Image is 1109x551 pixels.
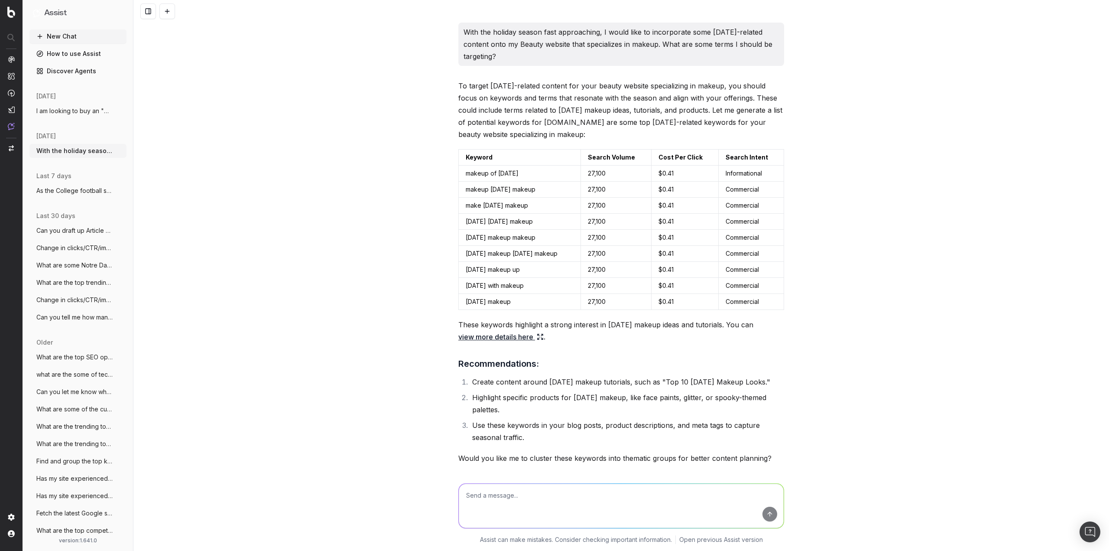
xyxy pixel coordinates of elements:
[9,145,14,151] img: Switch project
[1080,522,1100,542] div: Open Intercom Messenger
[29,402,126,416] button: What are some of the current seasonal tr
[652,150,719,166] td: Cost Per Click
[719,198,784,214] td: Commercial
[29,437,126,451] button: What are the trending topics around notr
[29,276,126,290] button: What are the top trending topics for Not
[36,492,113,500] span: Has my site experienced a performance dr
[719,182,784,198] td: Commercial
[36,261,113,270] span: What are some Notre Dame schedule terms
[580,294,651,310] td: 27,100
[36,509,113,518] span: Fetch the latest Google search results f
[459,246,581,262] td: [DATE] makeup [DATE] makeup
[36,186,113,195] span: As the College football season kicks off
[719,262,784,278] td: Commercial
[580,262,651,278] td: 27,100
[36,226,113,235] span: Can you draft up Article Schema for this
[580,166,651,182] td: 27,100
[580,246,651,262] td: 27,100
[458,452,784,464] p: Would you like me to cluster these keywords into thematic groups for better content planning?
[458,331,544,343] a: view more details here
[29,47,126,61] a: How to use Assist
[470,376,784,388] li: Create content around [DATE] makeup tutorials, such as "Top 10 [DATE] Makeup Looks."
[459,182,581,198] td: makeup [DATE] makeup
[652,278,719,294] td: $0.41
[29,29,126,43] button: New Chat
[36,457,113,466] span: Find and group the top keywords for Notr
[36,107,113,115] span: I am looking to buy an "HonorWall Board"
[36,313,113,322] span: Can you tell me how many URLs on my site
[652,294,719,310] td: $0.41
[36,338,53,347] span: older
[458,319,784,343] p: These keywords highlight a strong interest in [DATE] makeup ideas and tutorials. You can .
[459,166,581,182] td: makeup of [DATE]
[459,198,581,214] td: make [DATE] makeup
[458,357,784,371] h3: Recommendations:
[652,166,719,182] td: $0.41
[8,530,15,537] img: My account
[7,7,15,18] img: Botify logo
[29,184,126,198] button: As the College football season kicks off
[719,150,784,166] td: Search Intent
[29,241,126,255] button: Change in clicks/CTR/impressions over la
[470,419,784,443] li: Use these keywords in your blog posts, product descriptions, and meta tags to capture seasonal tr...
[29,64,126,78] a: Discover Agents
[29,385,126,399] button: Can you let me know where my slowest ren
[580,150,651,166] td: Search Volume
[459,150,581,166] td: Keyword
[459,262,581,278] td: [DATE] makeup up
[8,514,15,521] img: Setting
[36,474,113,483] span: Has my site experienced a performance dr
[36,132,56,140] span: [DATE]
[719,278,784,294] td: Commercial
[33,9,41,17] img: Assist
[29,293,126,307] button: Change in clicks/CTR/impressions over la
[29,506,126,520] button: Fetch the latest Google search results f
[8,72,15,80] img: Intelligence
[29,224,126,238] button: Can you draft up Article Schema for this
[652,246,719,262] td: $0.41
[29,350,126,364] button: What are the top SEO opportunities on my
[580,182,651,198] td: 27,100
[36,370,113,379] span: what are the some of technical SEO issue
[36,278,113,287] span: What are the top trending topics for Not
[679,535,763,544] a: Open previous Assist version
[459,214,581,230] td: [DATE] [DATE] makeup
[470,391,784,416] li: Highlight specific products for [DATE] makeup, like face paints, glitter, or spooky-themed palettes.
[459,230,581,246] td: [DATE] makeup makeup
[29,144,126,158] button: With the holiday season fast approaching
[36,147,113,155] span: With the holiday season fast approaching
[29,524,126,538] button: What are the top competitors ranking for
[36,388,113,396] span: Can you let me know where my slowest ren
[29,258,126,272] button: What are some Notre Dame schedule terms
[36,440,113,448] span: What are the trending topics around notr
[8,89,15,97] img: Activation
[29,310,126,324] button: Can you tell me how many URLs on my site
[580,198,651,214] td: 27,100
[36,212,75,220] span: last 30 days
[719,166,784,182] td: Informational
[8,56,15,63] img: Analytics
[8,123,15,130] img: Assist
[36,244,113,252] span: Change in clicks/CTR/impressions over la
[8,106,15,113] img: Studio
[580,230,651,246] td: 27,100
[29,489,126,503] button: Has my site experienced a performance dr
[33,7,123,19] button: Assist
[464,26,779,62] p: With the holiday season fast approaching, I would like to incorporate some [DATE]-related content...
[652,182,719,198] td: $0.41
[33,537,123,544] div: version: 1.641.0
[719,246,784,262] td: Commercial
[580,278,651,294] td: 27,100
[719,214,784,230] td: Commercial
[29,472,126,486] button: Has my site experienced a performance dr
[459,294,581,310] td: [DATE] makeup
[652,262,719,278] td: $0.41
[29,420,126,434] button: What are the trending topics around notr
[29,454,126,468] button: Find and group the top keywords for Notr
[719,294,784,310] td: Commercial
[580,214,651,230] td: 27,100
[652,198,719,214] td: $0.41
[458,80,784,140] p: To target [DATE]-related content for your beauty website specializing in makeup, you should focus...
[36,353,113,362] span: What are the top SEO opportunities on my
[719,230,784,246] td: Commercial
